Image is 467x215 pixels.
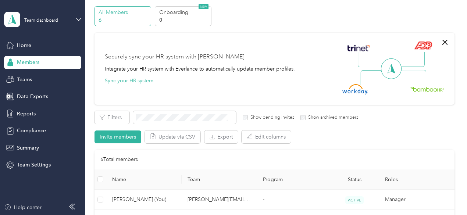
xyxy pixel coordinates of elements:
img: ADP [414,41,432,50]
div: Integrate your HR system with Everlance to automatically update member profiles. [105,65,295,73]
td: loree.yee@crossmark.com [182,190,257,210]
span: Summary [17,144,39,152]
span: ACTIVE [345,196,364,204]
p: 0 [159,16,209,24]
button: Filters [95,111,129,124]
span: NEW [199,4,208,9]
img: Line Right Down [400,70,426,86]
span: [PERSON_NAME] (You) [112,196,176,204]
button: Update via CSV [145,130,200,143]
span: Compliance [17,127,46,135]
th: Roles [379,169,454,190]
span: Teams [17,76,32,83]
span: Members [17,58,39,66]
img: Line Right Up [399,52,425,67]
th: Team [182,169,257,190]
th: Program [257,169,330,190]
iframe: Everlance-gr Chat Button Frame [426,174,467,215]
p: All Members [99,8,149,16]
span: Team Settings [17,161,51,169]
label: Show archived members [306,114,358,121]
label: Show pending invites [248,114,294,121]
p: 6 Total members [100,155,138,164]
span: Home [17,42,31,49]
img: Line Left Up [358,52,384,68]
td: - [257,190,330,210]
div: Team dashboard [24,18,58,23]
button: Sync your HR system [105,77,153,85]
button: Invite members [95,130,141,143]
td: Loree Yee (You) [106,190,182,210]
p: Onboarding [159,8,209,16]
button: Help center [4,204,42,211]
span: Reports [17,110,36,118]
th: Name [106,169,182,190]
img: BambooHR [410,86,444,92]
img: Workday [342,84,368,94]
button: Edit columns [242,130,291,143]
button: Export [204,130,238,143]
td: Manager [379,190,454,210]
img: Trinet [346,43,371,53]
span: Data Exports [17,93,48,100]
div: Securely sync your HR system with [PERSON_NAME] [105,53,245,61]
img: Line Left Down [360,70,386,85]
th: Status [330,169,379,190]
p: 6 [99,16,149,24]
span: Name [112,176,176,183]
